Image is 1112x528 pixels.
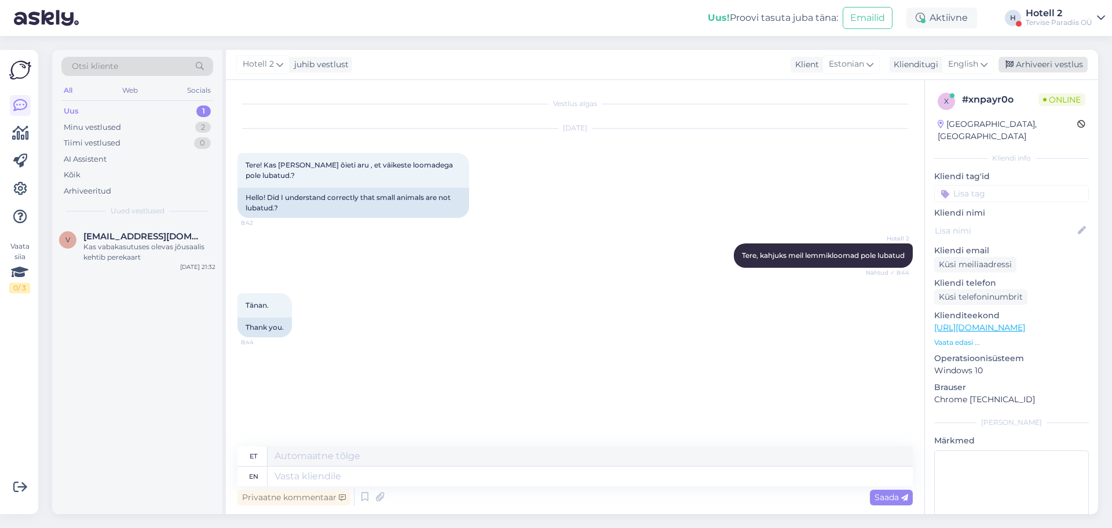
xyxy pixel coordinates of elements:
[1038,93,1085,106] span: Online
[934,417,1089,428] div: [PERSON_NAME]
[180,263,215,271] div: [DATE] 21:32
[889,59,938,71] div: Klienditugi
[934,153,1089,163] div: Kliendi info
[934,185,1089,202] input: Lisa tag
[250,446,257,466] div: et
[1026,18,1092,27] div: Tervise Paradiis OÜ
[934,277,1089,289] p: Kliendi telefon
[64,122,121,133] div: Minu vestlused
[708,12,730,23] b: Uus!
[934,257,1016,272] div: Küsi meiliaadressi
[9,59,31,81] img: Askly Logo
[934,309,1089,322] p: Klienditeekond
[290,59,349,71] div: juhib vestlust
[237,490,350,505] div: Privaatne kommentaar
[237,123,913,133] div: [DATE]
[906,8,977,28] div: Aktiivne
[185,83,213,98] div: Socials
[1026,9,1105,27] a: Hotell 2Tervise Paradiis OÜ
[934,322,1025,333] a: [URL][DOMAIN_NAME]
[64,154,107,165] div: AI Assistent
[934,289,1027,305] div: Küsi telefoninumbrit
[246,161,455,180] span: Tere! Kas [PERSON_NAME] õieti aru , et väikeste loomadega pole lubatud.?
[237,318,292,337] div: Thank you.
[934,394,1089,406] p: Chrome [TECHNICAL_ID]
[64,137,120,149] div: Tiimi vestlused
[241,219,284,227] span: 8:42
[243,58,274,71] span: Hotell 2
[708,11,838,25] div: Proovi tasuta juba täna:
[948,58,978,71] span: English
[249,467,258,486] div: en
[742,251,905,260] span: Tere, kahjuks meil lemmikloomad pole lubatud
[866,234,909,243] span: Hotell 2
[65,235,70,244] span: v
[72,60,118,72] span: Otsi kliente
[962,93,1038,107] div: # xnpayr0o
[934,337,1089,348] p: Vaata edasi ...
[998,57,1088,72] div: Arhiveeri vestlus
[934,381,1089,394] p: Brauser
[934,365,1089,377] p: Windows 10
[120,83,140,98] div: Web
[64,185,111,197] div: Arhiveeritud
[934,352,1089,365] p: Operatsioonisüsteem
[241,338,284,347] span: 8:44
[1005,10,1021,26] div: H
[237,99,913,109] div: Vestlus algas
[61,83,75,98] div: All
[195,122,211,133] div: 2
[246,301,269,309] span: Tänan.
[791,59,819,71] div: Klient
[829,58,864,71] span: Estonian
[1026,9,1092,18] div: Hotell 2
[83,231,204,242] span: vaike09@gmail.com
[111,206,164,216] span: Uued vestlused
[843,7,892,29] button: Emailid
[237,188,469,218] div: Hello! Did I understand correctly that small animals are not lubatud.?
[866,268,909,277] span: Nähtud ✓ 8:44
[196,105,211,117] div: 1
[9,241,30,293] div: Vaata siia
[934,170,1089,183] p: Kliendi tag'id
[938,118,1077,143] div: [GEOGRAPHIC_DATA], [GEOGRAPHIC_DATA]
[934,245,1089,257] p: Kliendi email
[9,283,30,293] div: 0 / 3
[875,492,908,502] span: Saada
[83,242,215,263] div: Kas vabakasutuses olevas jõusaalis kehtib perekaart
[935,224,1076,237] input: Lisa nimi
[934,207,1089,219] p: Kliendi nimi
[944,97,949,105] span: x
[194,137,211,149] div: 0
[64,169,81,181] div: Kõik
[64,105,79,117] div: Uus
[934,435,1089,447] p: Märkmed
